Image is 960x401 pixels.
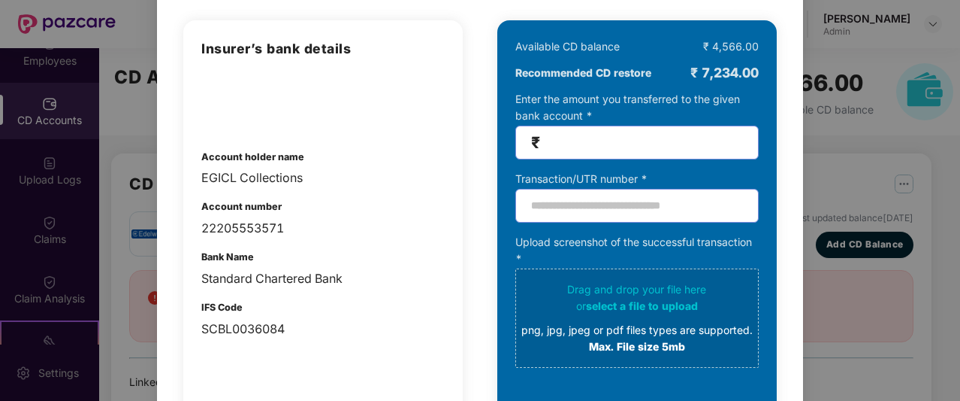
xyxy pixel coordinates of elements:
div: EGICL Collections [201,169,445,187]
div: Standard Chartered Bank [201,269,445,288]
div: ₹ 7,234.00 [690,62,759,84]
div: SCBL0036084 [201,320,445,339]
b: IFS Code [201,302,243,313]
div: png, jpg, jpeg or pdf files types are supported. [521,322,753,339]
b: Account holder name [201,151,304,163]
b: Account number [201,201,282,212]
div: Transaction/UTR number * [515,171,759,187]
div: Available CD balance [515,38,620,55]
span: Drag and drop your file hereorselect a file to uploadpng, jpg, jpeg or pdf files types are suppor... [516,269,758,367]
div: 22205553571 [201,219,445,238]
div: Drag and drop your file here [521,281,753,355]
b: Bank Name [201,251,254,263]
span: select a file to upload [586,299,698,312]
h3: Insurer’s bank details [201,38,445,59]
div: Enter the amount you transferred to the given bank account * [515,91,759,159]
div: ₹ 4,566.00 [703,38,759,55]
span: ₹ [531,134,540,151]
b: Recommended CD restore [515,65,651,81]
div: or [521,298,753,314]
img: admin-overview [201,74,279,127]
div: Upload screenshot of the successful transaction * [515,234,759,368]
div: Max. File size 5mb [521,339,753,355]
